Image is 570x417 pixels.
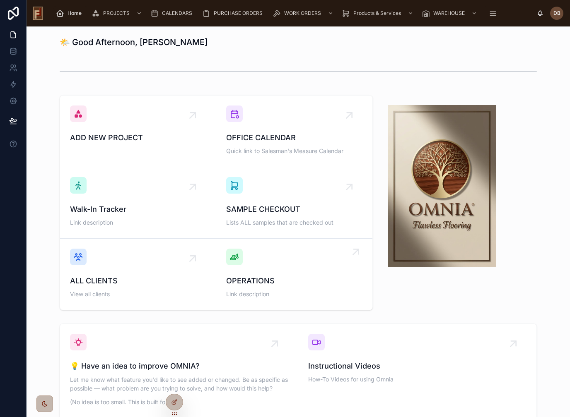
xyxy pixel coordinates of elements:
[308,375,527,383] span: How-To Videos for using Omnia
[226,275,362,287] span: OPERATIONS
[33,7,43,20] img: App logo
[60,167,216,239] a: Walk-In TrackerLink description
[70,204,206,215] span: Walk-In Tracker
[353,10,401,17] span: Products & Services
[70,132,206,144] span: ADD NEW PROJECT
[308,360,527,372] span: Instructional Videos
[70,275,206,287] span: ALL CLIENTS
[70,375,288,393] p: Let me know what feature you'd like to see added or changed. Be as specific as possible — what pr...
[226,218,362,227] span: Lists ALL samples that are checked out
[433,10,465,17] span: WAREHOUSE
[270,6,338,21] a: WORK ORDERS
[226,147,362,155] span: Quick link to Salesman's Measure Calendar
[216,96,372,167] a: OFFICE CALENDARQuick link to Salesman's Measure Calendar
[49,4,537,22] div: scrollable content
[339,6,418,21] a: Products & Services
[553,10,560,17] span: DB
[89,6,146,21] a: PROJECTS
[216,239,372,310] a: OPERATIONSLink description
[226,290,362,298] span: Link description
[284,10,321,17] span: WORK ORDERS
[216,167,372,239] a: SAMPLE CHECKOUTLists ALL samples that are checked out
[200,6,268,21] a: PURCHASE ORDERS
[70,398,288,406] p: (No idea is too small. This is built for you.)
[60,96,216,167] a: ADD NEW PROJECT
[70,290,206,298] span: View all clients
[60,239,216,310] a: ALL CLIENTSView all clients
[226,204,362,215] span: SAMPLE CHECKOUT
[226,132,362,144] span: OFFICE CALENDAR
[162,10,192,17] span: CALENDARS
[68,10,82,17] span: Home
[53,6,87,21] a: Home
[214,10,263,17] span: PURCHASE ORDERS
[148,6,198,21] a: CALENDARS
[70,218,206,227] span: Link description
[419,6,481,21] a: WAREHOUSE
[388,105,496,267] img: 34222-Omnia-logo---final.jpg
[103,10,130,17] span: PROJECTS
[70,360,288,372] span: 💡 Have an idea to improve OMNIA?
[60,36,208,48] h1: 🌤️ Good Afternoon, [PERSON_NAME]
